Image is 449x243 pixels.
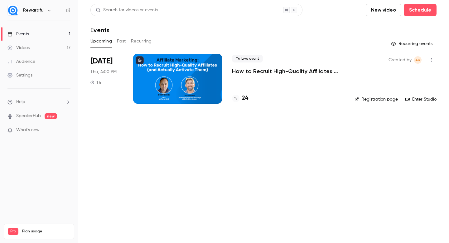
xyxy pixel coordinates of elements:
[232,94,248,102] a: 24
[90,26,109,34] h1: Events
[16,99,25,105] span: Help
[355,96,398,102] a: Registration page
[232,67,345,75] a: How to Recruit High-Quality Affiliates (and Actually Activate Them)
[366,4,401,16] button: New video
[7,99,70,105] li: help-dropdown-opener
[90,69,117,75] span: Thu, 4:00 PM
[22,229,70,234] span: Plan usage
[388,39,437,49] button: Recurring events
[131,36,152,46] button: Recurring
[90,56,113,66] span: [DATE]
[415,56,420,64] span: AR
[242,94,248,102] h4: 24
[63,127,70,133] iframe: Noticeable Trigger
[45,113,57,119] span: new
[404,4,437,16] button: Schedule
[389,56,412,64] span: Created by
[7,45,30,51] div: Videos
[90,80,101,85] div: 1 h
[8,5,18,15] img: Rewardful
[405,96,437,102] a: Enter Studio
[7,58,35,65] div: Audience
[7,72,32,78] div: Settings
[7,31,29,37] div: Events
[96,7,158,13] div: Search for videos or events
[232,55,263,62] span: Live event
[8,228,18,235] span: Pro
[23,7,44,13] h6: Rewardful
[90,36,112,46] button: Upcoming
[90,54,123,104] div: Sep 18 Thu, 5:00 PM (Europe/Paris)
[16,113,41,119] a: SpeakerHub
[16,127,40,133] span: What's new
[414,56,422,64] span: Audrey Rampon
[117,36,126,46] button: Past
